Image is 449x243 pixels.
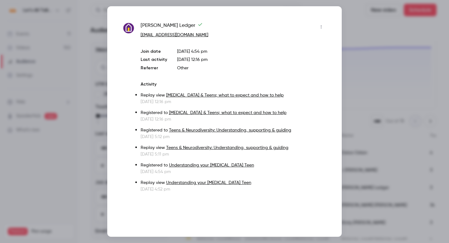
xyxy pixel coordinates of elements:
[141,57,167,63] p: Last activity
[141,99,326,105] p: [DATE] 12:16 pm
[123,22,134,34] img: porchlight.org.uk
[141,169,326,175] p: [DATE] 4:54 pm
[141,116,326,122] p: [DATE] 12:16 pm
[141,81,326,87] p: Activity
[141,110,326,116] p: Registered to
[169,128,291,132] a: Teens & Neurodiversity: Understanding, supporting & guiding
[169,163,254,167] a: Understanding your [MEDICAL_DATA] Teen
[141,151,326,157] p: [DATE] 5:11 pm
[141,33,208,37] a: [EMAIL_ADDRESS][DOMAIN_NAME]
[166,181,251,185] a: Understanding your [MEDICAL_DATA] Teen
[141,145,326,151] p: Replay view
[141,22,203,32] span: [PERSON_NAME] Ledger
[141,48,167,55] p: Join date
[177,65,326,71] p: Other
[141,92,326,99] p: Replay view
[166,146,288,150] a: Teens & Neurodiversity: Understanding, supporting & guiding
[177,48,326,55] p: [DATE] 4:54 pm
[141,180,326,186] p: Replay view
[141,186,326,192] p: [DATE] 4:52 pm
[169,111,287,115] a: [MEDICAL_DATA] & Teens; what to expect and how to help
[141,134,326,140] p: [DATE] 5:12 pm
[141,127,326,134] p: Registered to
[141,162,326,169] p: Registered to
[166,93,284,97] a: [MEDICAL_DATA] & Teens; what to expect and how to help
[177,57,208,62] span: [DATE] 12:16 pm
[141,65,167,71] p: Referrer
